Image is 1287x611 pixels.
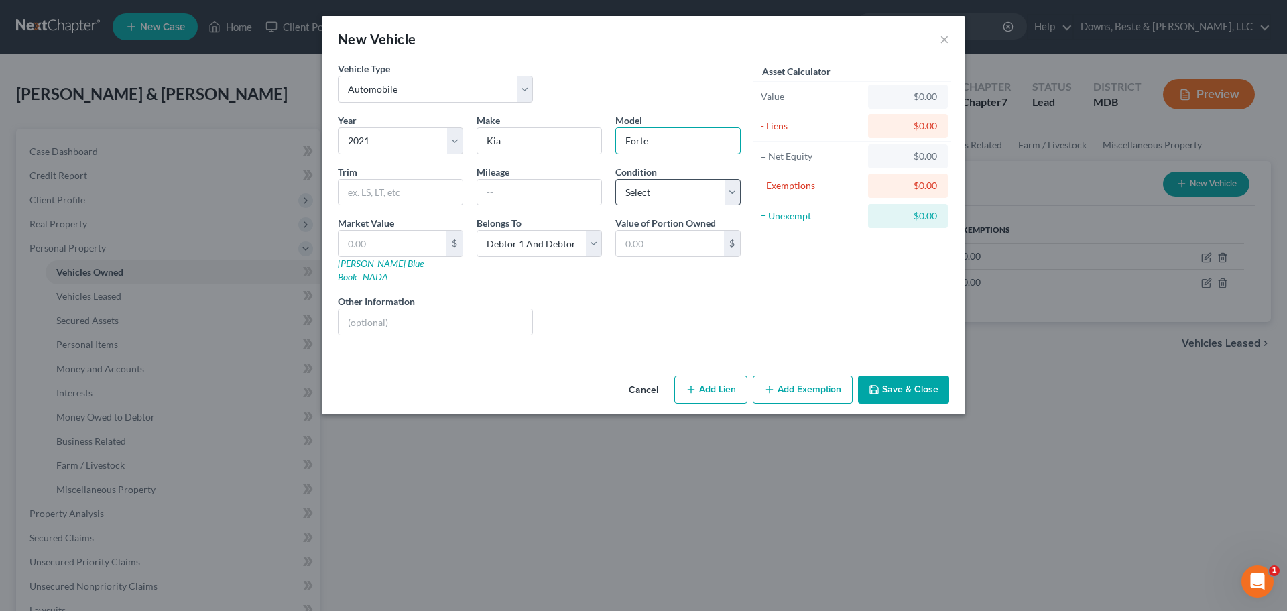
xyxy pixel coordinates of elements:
div: $ [724,231,740,256]
div: = Unexempt [761,209,862,223]
label: Trim [338,165,357,179]
button: Save & Close [858,376,949,404]
a: NADA [363,271,388,282]
button: Cancel [618,377,669,404]
div: - Exemptions [761,179,862,192]
div: $ [446,231,463,256]
span: Belongs To [477,217,522,229]
label: Value of Portion Owned [615,216,716,230]
div: = Net Equity [761,150,862,163]
label: Asset Calculator [762,64,831,78]
input: ex. Nissan [477,128,601,154]
label: Model [615,113,642,127]
label: Vehicle Type [338,62,390,76]
label: Condition [615,165,657,179]
div: - Liens [761,119,862,133]
input: (optional) [339,309,532,335]
input: ex. Altima [616,128,740,154]
iframe: Intercom live chat [1241,565,1274,598]
label: Year [338,113,357,127]
input: 0.00 [339,231,446,256]
div: $0.00 [879,179,937,192]
span: Make [477,115,500,126]
input: 0.00 [616,231,724,256]
label: Other Information [338,294,415,309]
div: New Vehicle [338,30,416,48]
span: 1 [1269,565,1280,576]
div: $0.00 [879,209,937,223]
input: ex. LS, LT, etc [339,180,463,205]
button: × [940,31,949,47]
label: Mileage [477,165,509,179]
div: $0.00 [879,119,937,133]
input: -- [477,180,601,205]
label: Market Value [338,216,394,230]
div: $0.00 [879,90,937,103]
a: [PERSON_NAME] Blue Book [338,258,424,282]
button: Add Lien [674,376,747,404]
div: $0.00 [879,150,937,163]
button: Add Exemption [753,376,853,404]
div: Value [761,90,862,103]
